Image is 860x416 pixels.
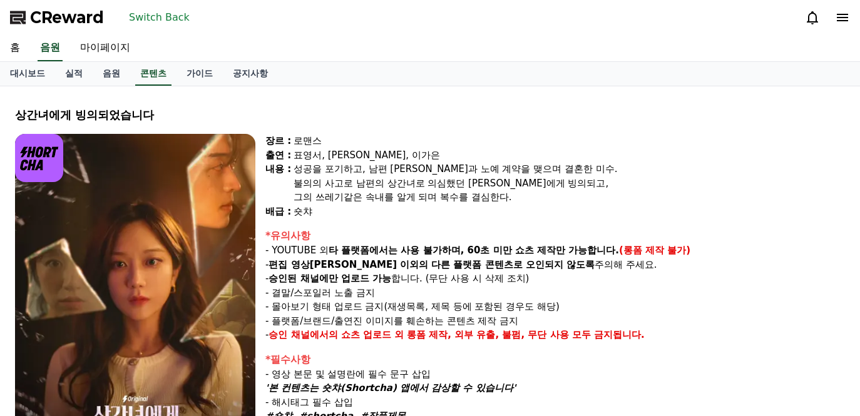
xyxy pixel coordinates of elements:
[619,245,690,256] strong: (롱폼 제작 불가)
[15,134,63,182] img: logo
[294,134,845,148] div: 로맨스
[265,286,845,300] p: - 결말/스포일러 노출 금지
[124,8,195,28] button: Switch Back
[265,162,291,205] div: 내용 :
[265,271,845,286] p: - 합니다. (무단 사용 시 삭제 조치)
[265,328,845,342] p: -
[70,35,140,61] a: 마이페이지
[135,62,171,86] a: 콘텐츠
[294,148,845,163] div: 표영서, [PERSON_NAME], 이가은
[265,148,291,163] div: 출연 :
[265,205,291,219] div: 배급 :
[30,8,104,28] span: CReward
[265,382,516,393] em: '본 컨텐츠는 숏챠(Shortcha) 앱에서 감상할 수 있습니다'
[265,367,845,382] p: - 영상 본문 및 설명란에 필수 문구 삽입
[223,62,278,86] a: 공지사항
[265,134,291,148] div: 장르 :
[93,62,130,86] a: 음원
[329,245,619,256] strong: 타 플랫폼에서는 사용 불가하며, 60초 미만 쇼츠 제작만 가능합니다.
[407,329,645,340] strong: 롱폼 제작, 외부 유출, 불펌, 무단 사용 모두 금지됩니다.
[269,273,391,284] strong: 승인된 채널에만 업로드 가능
[265,395,845,410] p: - 해시태그 필수 삽입
[55,62,93,86] a: 실적
[265,300,845,314] p: - 몰아보기 형태 업로드 금지(재생목록, 제목 등에 포함된 경우도 해당)
[265,352,845,367] div: *필수사항
[38,35,63,61] a: 음원
[431,259,595,270] strong: 다른 플랫폼 콘텐츠로 오인되지 않도록
[294,205,845,219] div: 숏챠
[265,243,845,258] p: - YOUTUBE 외
[10,8,104,28] a: CReward
[269,329,404,340] strong: 승인 채널에서의 쇼츠 업로드 외
[15,106,845,124] div: 상간녀에게 빙의되었습니다
[269,259,428,270] strong: 편집 영상[PERSON_NAME] 이외의
[294,162,845,176] div: 성공을 포기하고, 남편 [PERSON_NAME]과 노예 계약을 맺으며 결혼한 미수.
[294,176,845,191] div: 불의의 사고로 남편의 상간녀로 의심했던 [PERSON_NAME]에게 빙의되고,
[177,62,223,86] a: 가이드
[265,228,845,243] div: *유의사항
[265,258,845,272] p: - 주의해 주세요.
[265,314,845,328] p: - 플랫폼/브랜드/출연진 이미지를 훼손하는 콘텐츠 제작 금지
[294,190,845,205] div: 그의 쓰레기같은 속내를 알게 되며 복수를 결심한다.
